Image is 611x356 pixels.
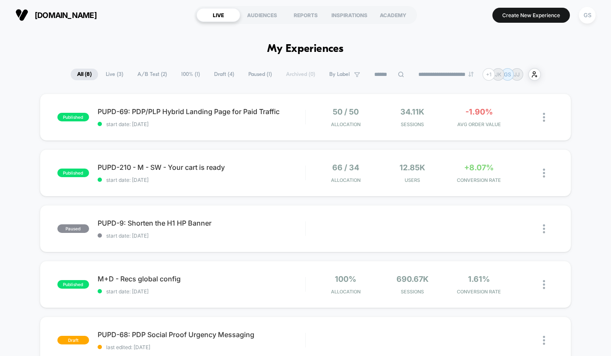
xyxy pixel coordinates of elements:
span: PUPD-210 - M - SW - Your cart is ready [98,163,305,172]
span: By Label [329,71,350,78]
img: close [543,280,545,289]
span: CONVERSION RATE [448,177,510,183]
span: published [57,113,89,121]
span: PUPD-68: PDP Social Proof Urgency Messaging [98,330,305,339]
span: start date: [DATE] [98,288,305,295]
span: All ( 8 ) [71,69,98,80]
div: REPORTS [284,8,328,22]
span: 50 / 50 [333,107,359,116]
span: 12.85k [399,163,425,172]
img: close [543,336,545,345]
span: [DOMAIN_NAME] [35,11,97,20]
span: Sessions [381,121,444,127]
span: A/B Test ( 2 ) [131,69,173,80]
span: Live ( 3 ) [99,69,130,80]
h1: My Experiences [267,43,344,55]
div: + 1 [483,68,495,81]
span: AVG ORDER VALUE [448,121,510,127]
span: Allocation [331,177,361,183]
span: 34.11k [400,107,424,116]
span: draft [57,336,89,344]
span: 100% ( 1 ) [175,69,206,80]
span: 690.67k [396,275,429,284]
p: JJ [514,71,520,78]
span: start date: [DATE] [98,232,305,239]
span: Sessions [381,289,444,295]
span: start date: [DATE] [98,121,305,127]
img: close [543,113,545,122]
p: JK [495,71,501,78]
img: end [468,72,474,77]
span: Users [381,177,444,183]
span: PUPD-9: Shorten the H1 HP Banner [98,219,305,227]
img: close [543,224,545,233]
div: LIVE [197,8,240,22]
span: Paused ( 1 ) [242,69,278,80]
span: +8.07% [464,163,494,172]
button: [DOMAIN_NAME] [13,8,99,22]
span: paused [57,224,89,233]
span: Draft ( 4 ) [208,69,241,80]
span: PUPD-69: PDP/PLP Hybrid Landing Page for Paid Traffic [98,107,305,116]
span: start date: [DATE] [98,177,305,183]
span: 1.61% [468,275,490,284]
span: CONVERSION RATE [448,289,510,295]
button: Create New Experience [492,8,570,23]
div: INSPIRATIONS [328,8,371,22]
span: published [57,280,89,289]
div: GS [579,7,596,24]
span: 100% [335,275,356,284]
div: AUDIENCES [240,8,284,22]
img: close [543,169,545,178]
span: 66 / 34 [332,163,359,172]
span: Allocation [331,289,361,295]
span: -1.90% [465,107,493,116]
div: ACADEMY [371,8,415,22]
p: GS [504,71,511,78]
img: Visually logo [15,9,28,21]
span: Allocation [331,121,361,127]
span: last edited: [DATE] [98,344,305,350]
span: M+D - Recs global config [98,275,305,283]
span: published [57,169,89,177]
button: GS [576,6,598,24]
